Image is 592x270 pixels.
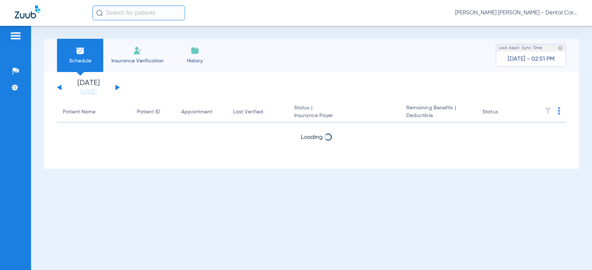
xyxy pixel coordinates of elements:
div: Appointment [181,108,221,116]
img: filter.svg [544,107,552,115]
div: Patient ID [137,108,160,116]
img: last sync help info [558,45,563,51]
img: History [191,46,199,55]
img: Zuub Logo [15,6,40,18]
span: Last Appt. Sync Time: [499,44,543,52]
div: Patient Name [63,108,125,116]
span: Deductible [406,112,471,120]
th: Remaining Benefits | [400,102,477,123]
img: Schedule [76,46,85,55]
img: hamburger-icon [10,31,21,40]
a: [DATE] [66,88,111,96]
span: Insurance Payer [294,112,394,120]
img: Search Icon [96,10,103,16]
span: Schedule [63,57,98,65]
div: Patient Name [63,108,95,116]
span: Insurance Verification [109,57,166,65]
div: Last Verified [233,108,263,116]
span: Loading [301,134,323,140]
img: group-dot-blue.svg [558,107,560,115]
li: [DATE] [66,79,111,96]
th: Status [477,102,527,123]
img: Manual Insurance Verification [133,46,142,55]
div: Last Verified [233,108,282,116]
div: Appointment [181,108,212,116]
span: [PERSON_NAME] [PERSON_NAME] - Dental Care of [PERSON_NAME] [455,9,577,17]
span: [DATE] - 02:51 PM [508,55,555,63]
span: History [177,57,212,65]
div: Patient ID [137,108,169,116]
th: Status | [288,102,400,123]
input: Search for patients [92,6,185,20]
